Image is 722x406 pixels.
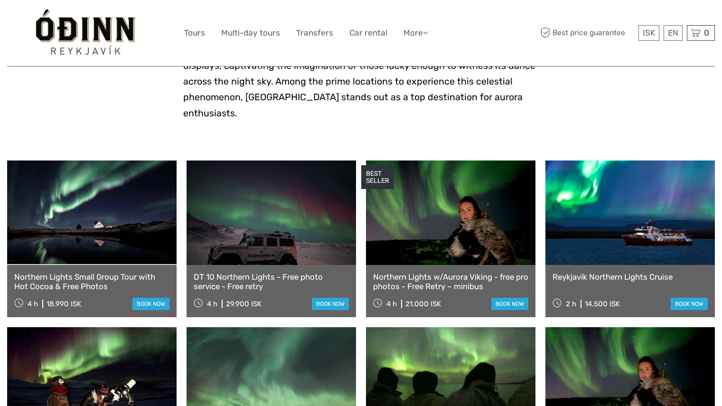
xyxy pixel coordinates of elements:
a: Tours [184,26,205,40]
img: General Info: [34,7,137,59]
a: Reykjavík Northern Lights Cruise [553,272,708,282]
a: Northern Lights w/Aurora Viking - free pro photos - Free Retry – minibus [373,272,528,292]
a: book now [671,298,708,310]
p: We're away right now. Please check back later! [13,17,107,24]
span: ISK [643,28,655,38]
span: 4 h [28,300,38,308]
div: 21.000 ISK [405,300,441,308]
div: EN [664,25,683,41]
a: book now [132,298,169,310]
span: 4 h [386,300,397,308]
span: 2 h [566,300,576,308]
button: Open LiveChat chat widget [109,15,121,26]
span: 0 [703,28,711,38]
a: Transfers [296,26,333,40]
span: The Northern Lights, or Aurora Borealis, are one of nature's most spectacular light displays, cap... [183,45,538,119]
a: DT 10 Northern Lights - Free photo service - Free retry [194,272,349,292]
span: Best price guarantee [538,25,636,41]
span: 4 h [207,300,217,308]
div: 29.900 ISK [226,300,262,308]
div: 18.990 ISK [47,300,81,308]
a: book now [312,298,349,310]
a: More [403,26,428,40]
a: Northern Lights Small Group Tour with Hot Cocoa & Free Photos [14,272,169,292]
a: Multi-day tours [221,26,280,40]
a: book now [491,298,528,310]
div: 14.500 ISK [585,300,620,308]
div: BEST SELLER [361,165,394,189]
a: Car rental [349,26,387,40]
